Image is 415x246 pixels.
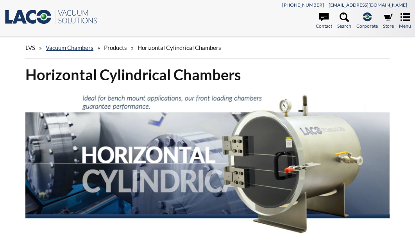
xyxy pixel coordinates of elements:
a: [PHONE_NUMBER] [282,2,324,8]
img: Horizontal Cylindrical header [25,90,390,236]
span: Products [104,44,127,51]
span: LVS [25,44,35,51]
a: [EMAIL_ADDRESS][DOMAIN_NAME] [329,2,407,8]
a: Vacuum Chambers [46,44,93,51]
a: Contact [316,12,332,30]
h1: Horizontal Cylindrical Chambers [25,65,390,84]
div: » » » [25,37,390,59]
span: Corporate [356,22,378,30]
a: Store [383,12,394,30]
span: Horizontal Cylindrical Chambers [138,44,221,51]
a: Menu [399,12,411,30]
a: Search [337,12,351,30]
